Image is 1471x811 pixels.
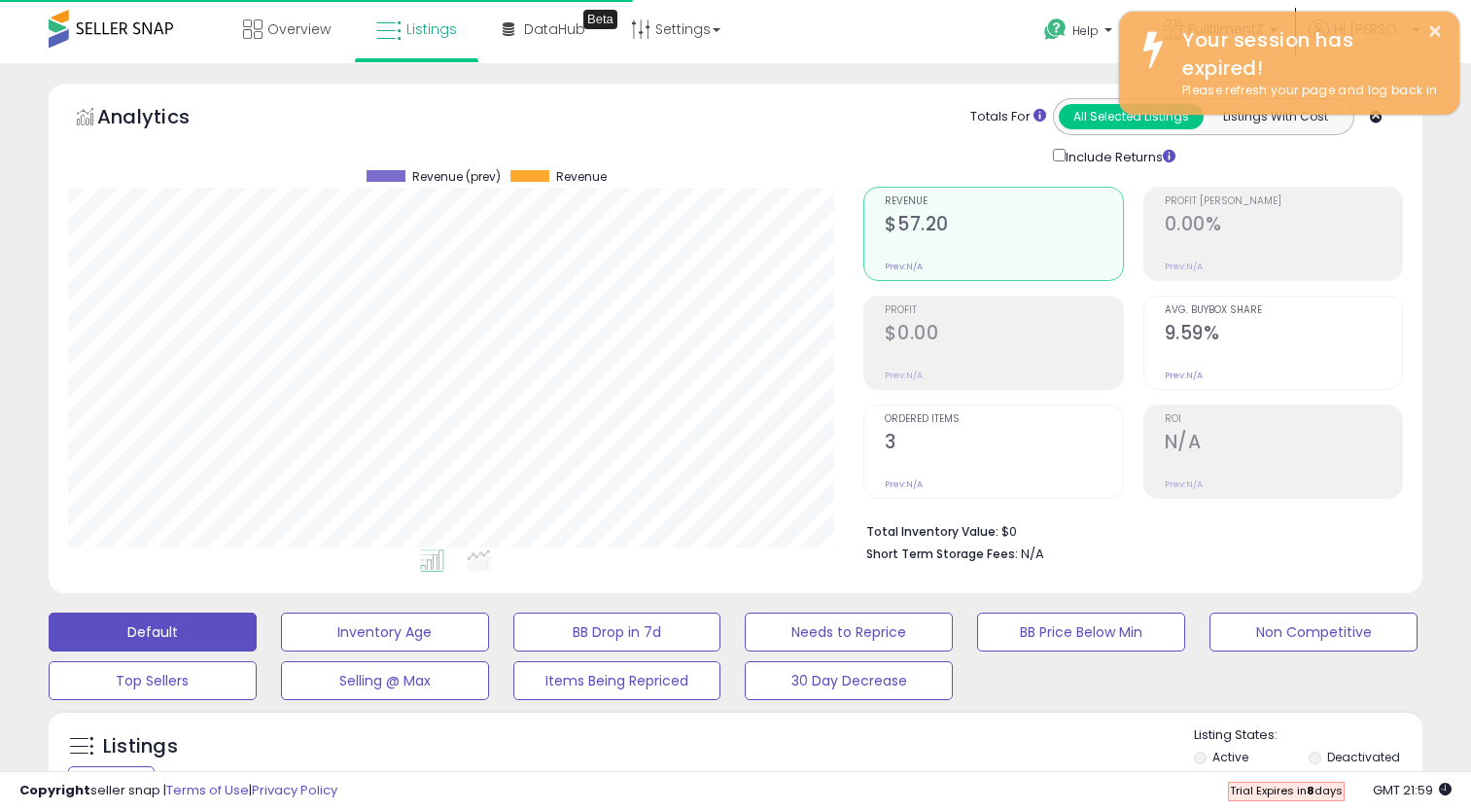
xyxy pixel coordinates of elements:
[1327,749,1400,765] label: Deactivated
[885,431,1122,457] h2: 3
[1059,104,1204,129] button: All Selected Listings
[885,196,1122,207] span: Revenue
[1165,213,1402,239] h2: 0.00%
[103,733,178,760] h5: Listings
[281,613,489,652] button: Inventory Age
[1165,478,1203,490] small: Prev: N/A
[866,523,998,540] b: Total Inventory Value:
[1043,18,1068,42] i: Get Help
[1165,196,1402,207] span: Profit [PERSON_NAME]
[1373,781,1452,799] span: 2025-09-8 21:59 GMT
[406,19,457,39] span: Listings
[866,518,1388,542] li: $0
[885,261,923,272] small: Prev: N/A
[1230,783,1343,798] span: Trial Expires in days
[1194,726,1422,745] p: Listing States:
[1203,104,1348,129] button: Listings With Cost
[267,19,331,39] span: Overview
[745,613,953,652] button: Needs to Reprice
[583,10,617,29] div: Tooltip anchor
[97,103,228,135] h5: Analytics
[1072,22,1099,39] span: Help
[1168,82,1445,100] div: Please refresh your page and log back in
[1165,322,1402,348] h2: 9.59%
[556,170,607,184] span: Revenue
[524,19,585,39] span: DataHub
[745,661,953,700] button: 30 Day Decrease
[977,613,1185,652] button: BB Price Below Min
[1307,783,1314,798] b: 8
[885,370,923,381] small: Prev: N/A
[49,613,257,652] button: Default
[1165,431,1402,457] h2: N/A
[1038,145,1199,167] div: Include Returns
[513,661,721,700] button: Items Being Repriced
[1029,3,1132,63] a: Help
[866,546,1018,562] b: Short Term Storage Fees:
[885,322,1122,348] h2: $0.00
[166,781,249,799] a: Terms of Use
[1165,414,1402,425] span: ROI
[49,661,257,700] button: Top Sellers
[19,782,337,800] div: seller snap | |
[1165,261,1203,272] small: Prev: N/A
[1165,370,1203,381] small: Prev: N/A
[1168,26,1445,82] div: Your session has expired!
[885,478,923,490] small: Prev: N/A
[970,108,1046,126] div: Totals For
[885,414,1122,425] span: Ordered Items
[885,305,1122,316] span: Profit
[513,613,721,652] button: BB Drop in 7d
[1212,749,1248,765] label: Active
[281,661,489,700] button: Selling @ Max
[885,213,1122,239] h2: $57.20
[19,781,90,799] strong: Copyright
[1209,613,1418,652] button: Non Competitive
[1427,19,1443,44] button: ×
[1165,305,1402,316] span: Avg. Buybox Share
[68,766,155,785] div: Clear All Filters
[412,170,501,184] span: Revenue (prev)
[252,781,337,799] a: Privacy Policy
[1021,545,1044,563] span: N/A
